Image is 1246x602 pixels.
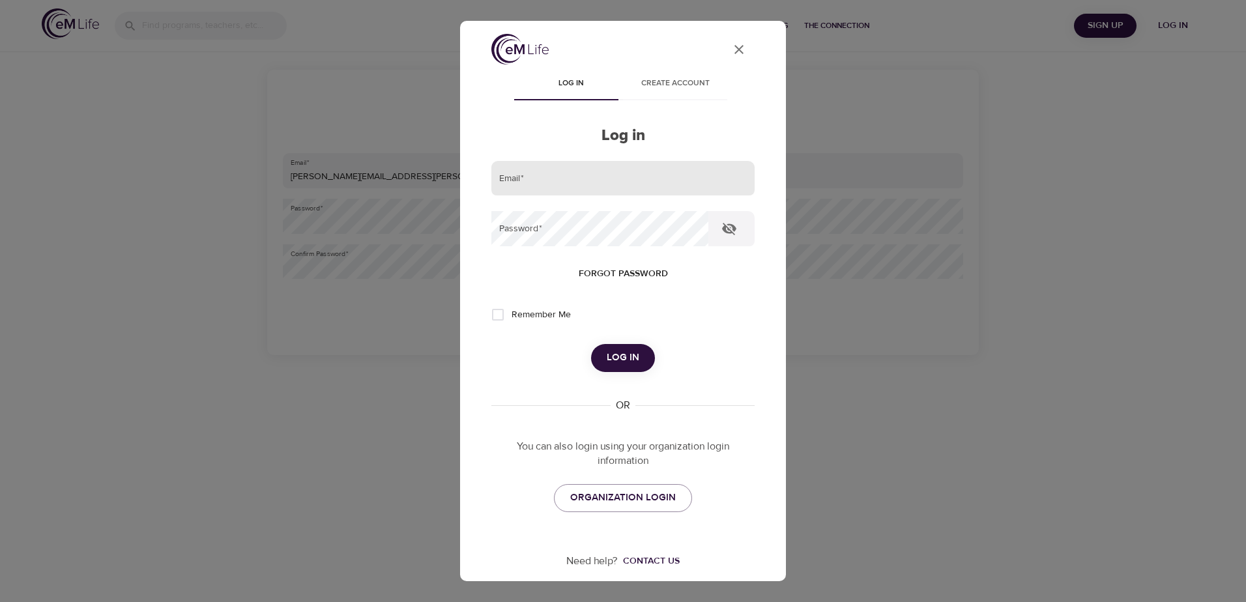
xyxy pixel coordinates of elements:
div: OR [611,398,635,413]
img: logo [491,34,549,64]
div: Contact us [623,554,680,567]
button: close [723,34,755,65]
p: You can also login using your organization login information [491,439,755,469]
button: Log in [591,344,655,371]
h2: Log in [491,126,755,145]
p: Need help? [566,554,618,569]
span: Log in [607,349,639,366]
span: Log in [527,77,615,91]
a: Contact us [618,554,680,567]
span: Create account [631,77,719,91]
div: disabled tabs example [491,69,755,100]
button: Forgot password [573,262,673,286]
span: ORGANIZATION LOGIN [570,489,676,506]
a: ORGANIZATION LOGIN [554,484,692,511]
span: Forgot password [579,266,668,282]
span: Remember Me [512,308,571,322]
